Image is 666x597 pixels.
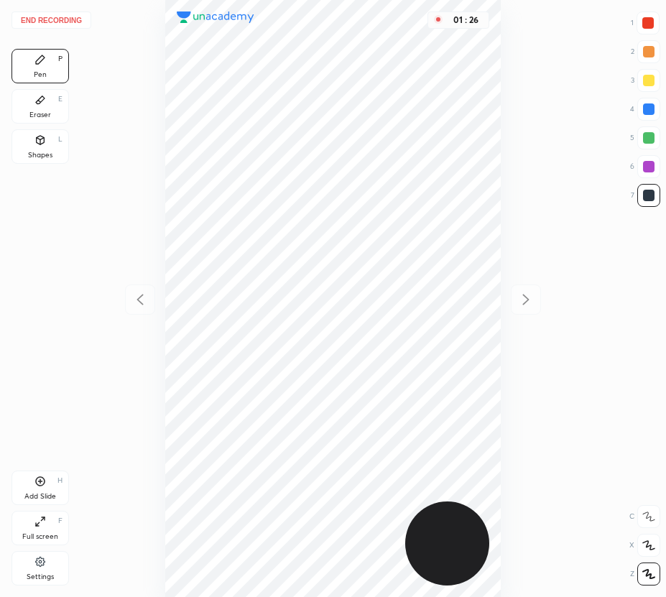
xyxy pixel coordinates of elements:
[34,71,47,78] div: Pen
[630,563,660,586] div: Z
[177,11,254,23] img: logo.38c385cc.svg
[28,152,52,159] div: Shapes
[629,505,660,528] div: C
[58,55,63,63] div: P
[57,477,63,484] div: H
[24,493,56,500] div: Add Slide
[29,111,51,119] div: Eraser
[631,184,660,207] div: 7
[58,136,63,143] div: L
[27,573,54,580] div: Settings
[630,98,660,121] div: 4
[630,155,660,178] div: 6
[631,69,660,92] div: 3
[58,517,63,524] div: F
[448,15,483,25] div: 01 : 26
[58,96,63,103] div: E
[629,534,660,557] div: X
[11,11,91,29] button: End recording
[631,40,660,63] div: 2
[22,533,58,540] div: Full screen
[630,126,660,149] div: 5
[631,11,660,34] div: 1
